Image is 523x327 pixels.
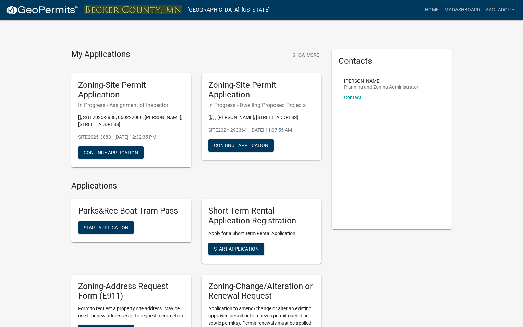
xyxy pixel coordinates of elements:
h5: Parks&Rec Boat Tram Pass [78,206,184,216]
a: My Dashboard [441,3,483,16]
button: Show More [290,49,321,61]
h6: In Progress - Assignment of Inspector [78,102,184,108]
button: Start Application [78,221,134,234]
h5: Zoning-Address Request Form (E911) [78,281,184,301]
a: aagladou [483,3,518,16]
button: Start Application [208,243,264,255]
button: Continue Application [208,139,274,152]
button: Continue Application [78,146,144,159]
p: Apply for a Short Term Rental Application [208,230,315,237]
img: Becker County, Minnesota [84,5,182,14]
h5: Short Term Rental Application Registration [208,206,315,226]
h5: Zoning-Change/Alteration or Renewal Request [208,281,315,301]
p: Planning and Zoning Administrator [344,85,418,89]
a: [GEOGRAPHIC_DATA], [US_STATE] [187,4,270,16]
p: [PERSON_NAME] [344,78,418,83]
span: Start Application [214,246,259,251]
h6: In Progress - Dwelling Proposed Projects [208,102,315,108]
h4: My Applications [71,49,130,60]
p: SITE2024-293364 - [DATE] 11:07:55 AM [208,126,315,134]
h5: Zoning-Site Permit Application [78,80,184,100]
p: [], SITE2025-3888, 060222000, [PERSON_NAME], [STREET_ADDRESS] [78,114,184,128]
span: Start Application [84,225,129,230]
p: Form to request a property site address. May be used for new addresses or to request a correction. [78,305,184,319]
p: SITE2025-3888 - [DATE] 12:32:35 PM [78,134,184,141]
h5: Zoning-Site Permit Application [208,80,315,100]
h4: Applications [71,181,321,191]
p: [], , , [PERSON_NAME], [STREET_ADDRESS] [208,114,315,121]
a: Home [422,3,441,16]
a: Contact [344,95,361,100]
h5: Contacts [339,56,445,66]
